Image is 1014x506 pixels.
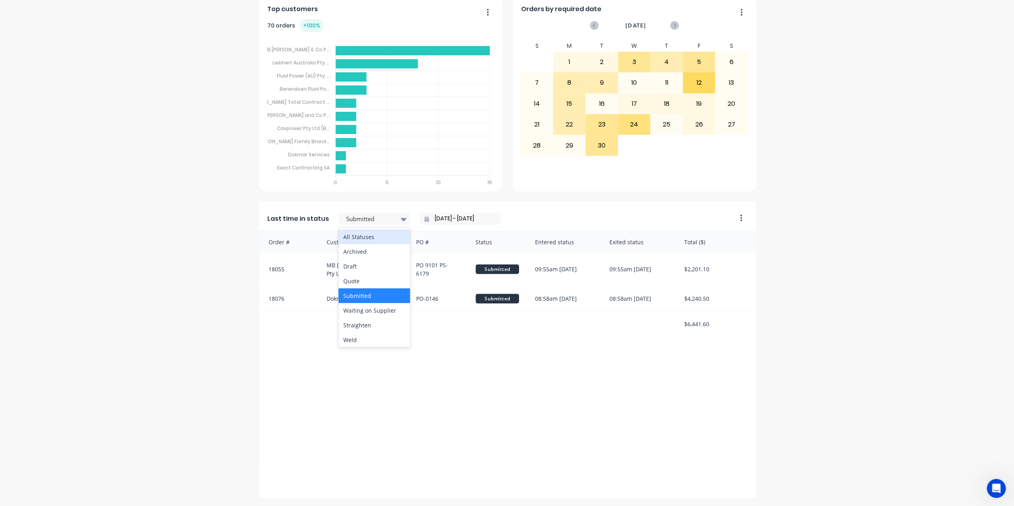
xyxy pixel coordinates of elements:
div: $4,240.50 [676,286,756,311]
div: 08:58am [DATE] [527,286,601,311]
span: Submitted [476,294,520,304]
div: Total ($) [676,232,756,253]
div: Dokmar Services [319,286,408,311]
div: 23 [586,115,618,134]
tspan: [PERSON_NAME] Total Contract ... [249,99,330,105]
div: 12 [683,73,715,93]
span: Top customers [267,4,318,14]
div: 24 [619,115,650,134]
div: T [586,40,618,52]
tspan: Dokmar Services [288,151,330,158]
div: Draft [339,259,410,274]
tspan: MB [PERSON_NAME] & Co P... [263,46,330,53]
tspan: Cavpower Pty Ltd (B... [277,125,330,132]
div: 10 [619,73,650,93]
div: 6 [716,52,747,72]
div: 27 [716,115,747,134]
div: 2 [586,52,618,72]
tspan: Liebherr Australia Pty ... [272,59,330,66]
div: Quote [339,274,410,288]
div: T [650,40,683,52]
div: 13 [716,73,747,93]
div: $2,201.10 [676,253,756,286]
iframe: Intercom live chat [987,479,1006,498]
div: Customer [319,232,408,253]
div: Exited status [602,232,676,253]
div: 22 [554,115,586,134]
tspan: [PERSON_NAME] Family Brand... [255,138,330,145]
div: 9 [586,73,618,93]
tspan: Exact Contracting SA [277,164,330,171]
div: 21 [521,115,553,134]
tspan: 10 [436,179,441,186]
tspan: 5 [385,179,389,186]
div: + 100 % [300,19,323,32]
div: 4 [651,52,683,72]
div: 25 [651,115,683,134]
div: 5 [683,52,715,72]
div: Entered status [527,232,601,253]
div: PO 9101 PS-6179 [408,253,468,286]
div: 17 [619,94,650,114]
div: 30 [586,135,618,155]
div: 28 [521,135,553,155]
div: Archived [339,244,410,259]
div: 09:55am [DATE] [602,253,676,286]
div: PO-0146 [408,286,468,311]
div: PO # [408,232,468,253]
div: Waiting on Supplier [339,303,410,318]
div: S [715,40,748,52]
div: F [683,40,716,52]
div: 20 [716,94,747,114]
tspan: [PERSON_NAME] and Co P... [266,112,330,119]
div: All Statuses [339,230,410,244]
div: M [553,40,586,52]
div: 08:58am [DATE] [602,286,676,311]
span: Last time in status [267,214,329,224]
div: 14 [521,94,553,114]
div: 16 [586,94,618,114]
div: Order # [259,232,319,253]
div: 70 orders [267,19,323,32]
div: 11 [651,73,683,93]
tspan: Berendsen Fluid Po... [280,86,330,92]
div: 09:55am [DATE] [527,253,601,286]
div: 8 [554,73,586,93]
tspan: Fluid Power (AU) Pty ... [277,72,330,79]
div: 29 [554,135,586,155]
span: Submitted [476,265,520,274]
span: [DATE] [625,21,646,30]
div: 3 [619,52,650,72]
div: Status [468,232,527,253]
div: 26 [683,115,715,134]
div: Submitted [339,288,410,303]
div: 19 [683,94,715,114]
div: Straighten [339,318,410,333]
div: 18055 [259,253,319,286]
div: 18076 [259,286,319,311]
div: Weld [339,333,410,347]
div: $6,441.60 [676,312,756,336]
div: 7 [521,73,553,93]
tspan: 15 [488,179,492,186]
div: 1 [554,52,586,72]
tspan: 0 [334,179,337,186]
div: 18 [651,94,683,114]
div: 15 [554,94,586,114]
div: S [521,40,553,52]
div: W [618,40,651,52]
input: Filter by date [429,213,498,225]
div: MB [PERSON_NAME] & Co Pty Ltd [319,253,408,286]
